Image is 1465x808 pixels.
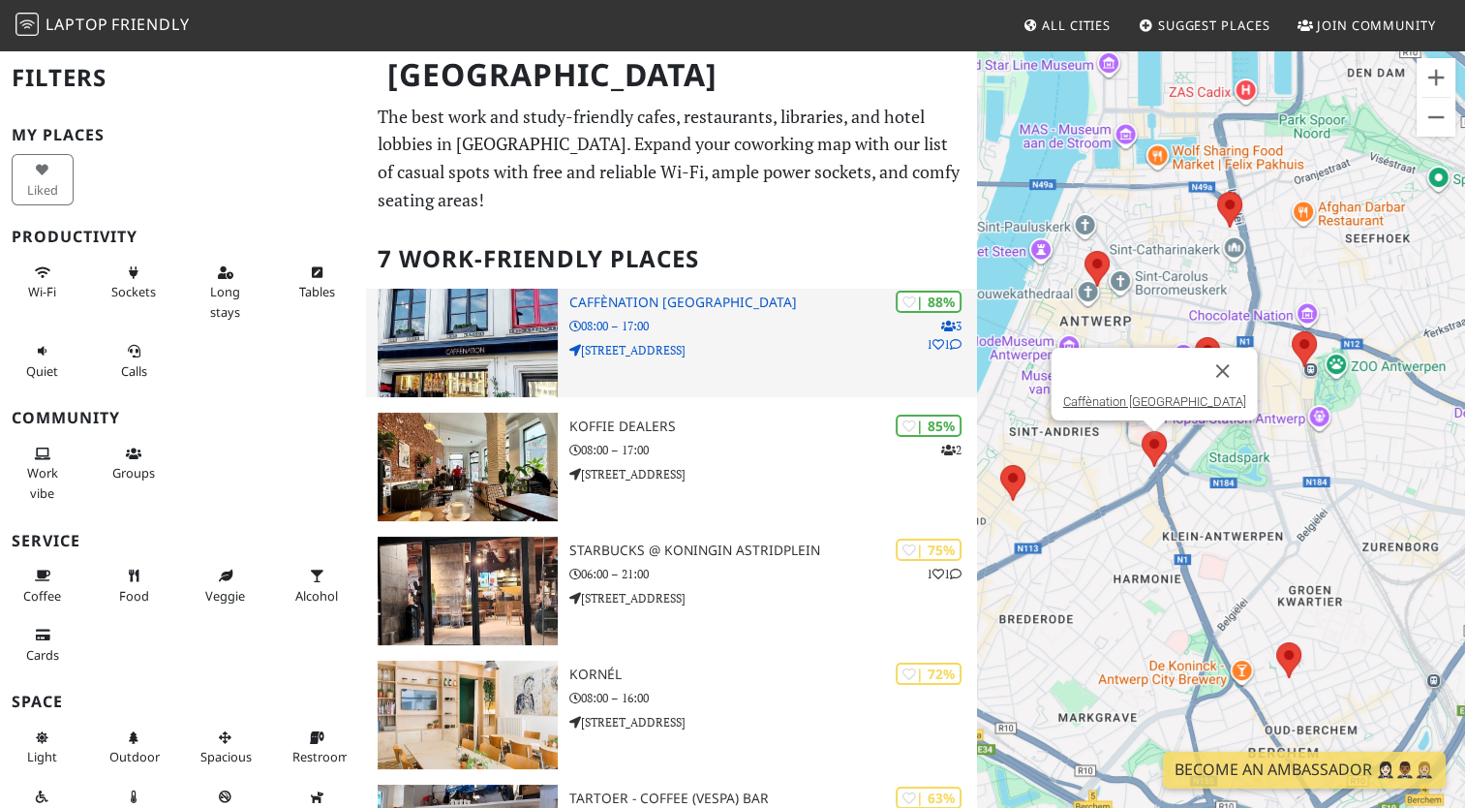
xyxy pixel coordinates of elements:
h3: Productivity [12,228,354,246]
a: Suggest Places [1131,8,1278,43]
p: 3 1 1 [927,317,961,354]
img: Kornél [378,661,558,769]
span: Join Community [1317,16,1436,34]
span: Coffee [23,587,61,605]
p: [STREET_ADDRESS] [569,589,976,607]
a: Caffènation [GEOGRAPHIC_DATA] [1062,394,1245,409]
p: 08:00 – 17:00 [569,317,976,335]
button: Outdoor [104,722,166,773]
p: [STREET_ADDRESS] [569,713,976,731]
a: Starbucks @ Koningin Astridplein | 75% 11 Starbucks @ Koningin Astridplein 06:00 – 21:00 [STREET_... [366,537,976,645]
button: Light [12,722,74,773]
span: Suggest Places [1158,16,1270,34]
span: Restroom [292,748,350,765]
span: Credit cards [26,646,59,664]
h3: Koffie Dealers [569,419,976,435]
span: Natural light [27,748,57,765]
h3: Kornél [569,667,976,683]
button: Calls [104,335,166,387]
button: Wi-Fi [12,257,74,308]
p: [STREET_ADDRESS] [569,465,976,483]
span: Group tables [112,464,155,482]
button: Restroom [287,722,349,773]
a: Join Community [1290,8,1444,43]
div: | 85% [896,415,961,437]
button: Long stays [195,257,257,327]
span: Work-friendly tables [299,283,335,300]
span: Laptop [46,14,108,35]
button: Alcohol [287,560,349,611]
span: All Cities [1042,16,1111,34]
span: Veggie [205,587,245,605]
h2: Filters [12,48,354,108]
span: Stable Wi-Fi [28,283,56,300]
h2: 7 Work-Friendly Places [378,230,964,289]
button: Zoom in [1417,58,1455,97]
span: Long stays [210,283,240,320]
span: Outdoor area [109,748,160,765]
button: Food [104,560,166,611]
a: Kornél | 72% Kornél 08:00 – 16:00 [STREET_ADDRESS] [366,661,976,769]
span: Power sockets [111,283,156,300]
img: Caffènation Antwerp City Center [378,289,558,397]
span: Video/audio calls [121,362,147,380]
h3: Space [12,693,354,711]
div: | 88% [896,291,961,313]
h3: Service [12,532,354,550]
span: Food [119,587,149,605]
span: Friendly [111,14,189,35]
a: Caffènation Antwerp City Center | 88% 311 Caffènation [GEOGRAPHIC_DATA] 08:00 – 17:00 [STREET_ADD... [366,289,976,397]
button: Close [1199,348,1245,394]
p: 2 [941,441,961,459]
a: LaptopFriendly LaptopFriendly [15,9,190,43]
span: Alcohol [295,587,338,605]
div: | 72% [896,663,961,685]
img: LaptopFriendly [15,13,39,36]
button: Groups [104,438,166,489]
button: Spacious [195,722,257,773]
span: Spacious [200,748,252,765]
button: Veggie [195,560,257,611]
span: People working [27,464,58,501]
button: Zoom out [1417,98,1455,137]
button: Sockets [104,257,166,308]
p: 1 1 [927,565,961,583]
p: The best work and study-friendly cafes, restaurants, libraries, and hotel lobbies in [GEOGRAPHIC_... [378,103,964,214]
a: Koffie Dealers | 85% 2 Koffie Dealers 08:00 – 17:00 [STREET_ADDRESS] [366,413,976,521]
h3: Community [12,409,354,427]
p: 06:00 – 21:00 [569,565,976,583]
h3: My Places [12,126,354,144]
h3: Caffènation [GEOGRAPHIC_DATA] [569,295,976,311]
p: 08:00 – 17:00 [569,441,976,459]
button: Quiet [12,335,74,387]
img: Koffie Dealers [378,413,558,521]
span: Quiet [26,362,58,380]
img: Starbucks @ Koningin Astridplein [378,537,558,645]
p: [STREET_ADDRESS] [569,341,976,359]
h1: [GEOGRAPHIC_DATA] [372,48,972,102]
p: 08:00 – 16:00 [569,689,976,707]
button: Work vibe [12,438,74,509]
div: | 75% [896,539,961,561]
a: All Cities [1015,8,1118,43]
button: Tables [287,257,349,308]
h3: Starbucks @ Koningin Astridplein [569,543,976,559]
button: Coffee [12,560,74,611]
button: Cards [12,619,74,670]
h3: Tartoer - Coffee (Vespa) Bar [569,791,976,807]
